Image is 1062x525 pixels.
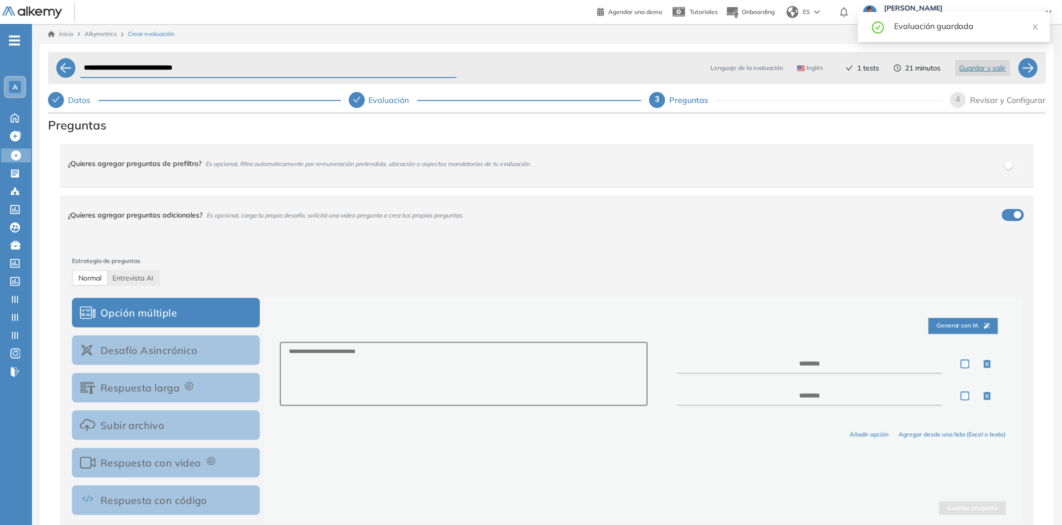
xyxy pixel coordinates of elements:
[9,39,20,41] i: -
[797,64,823,72] span: Inglés
[206,211,463,219] span: Es opcional, carga tu propio desafío, solicitá una video pregunta o crea tus propias preguntas.
[78,273,101,282] span: Normal
[597,5,662,17] a: Agendar una demo
[48,29,73,38] a: Inicio
[72,448,260,477] button: Respuesta con video
[884,4,1036,12] span: [PERSON_NAME]
[72,335,260,365] button: Desafío Asincrónico
[68,159,201,168] span: ¿Quieres agregar preguntas de prefiltro?
[353,95,361,103] span: check
[690,8,718,15] span: Tutoriales
[60,195,1034,234] div: ¿Quieres agregar preguntas adicionales?Es opcional, carga tu propio desafío, solicitá una video p...
[669,92,716,108] div: Preguntas
[797,65,805,71] img: USA
[846,64,853,71] span: check
[48,92,341,108] div: Datos
[349,92,642,108] div: Evaluación
[72,256,1022,266] span: Estrategia de preguntas
[872,20,884,33] span: check-circle
[12,83,17,91] span: A
[72,373,260,402] button: Respuesta larga
[850,430,889,439] button: Añadir opción
[929,318,998,334] button: Generar con IA
[2,6,62,19] img: Logo
[894,20,1038,32] div: Evaluación guardada
[112,273,153,282] span: AI
[970,92,1046,108] div: Revisar y Configurar
[950,92,1046,108] div: 4Revisar y Configurar
[52,95,60,103] span: check
[905,63,941,73] span: 21 minutos
[68,210,202,219] span: ¿Quieres agregar preguntas adicionales?
[205,160,530,167] span: Es opcional, filtra automaticamente por remuneración pretendida, ubicación o aspectos mandatorios...
[60,144,1034,187] div: ¿Quieres agregar preguntas de prefiltro?Es opcional, filtra automaticamente por remuneración pret...
[956,95,961,103] span: 4
[899,430,1006,439] button: Agregar desde una lista (Excel o texto)
[608,8,662,15] span: Agendar una demo
[711,63,783,72] span: Lenguaje de la evaluación
[960,62,1006,73] span: Guardar y salir
[726,1,775,23] button: Onboarding
[84,30,117,37] span: Alkymetrics
[956,60,1010,76] button: Guardar y salir
[742,8,775,15] span: Onboarding
[68,92,98,108] div: Datos
[894,64,901,71] span: clock-circle
[48,116,1046,134] span: Preguntas
[803,7,810,16] span: ES
[72,485,260,515] button: Respuesta con código
[857,63,879,73] span: 1 tests
[128,29,174,38] span: Crear evaluación
[72,410,260,440] button: Subir archivo
[787,6,799,18] img: world
[369,92,417,108] div: Evaluación
[937,321,990,330] span: Generar con IA
[814,10,820,14] img: arrow
[939,501,1006,515] button: Guardar pregunta
[1032,23,1039,30] span: close
[72,298,260,327] button: Opción múltiple
[649,92,942,108] div: 3Preguntas
[655,95,660,103] span: 3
